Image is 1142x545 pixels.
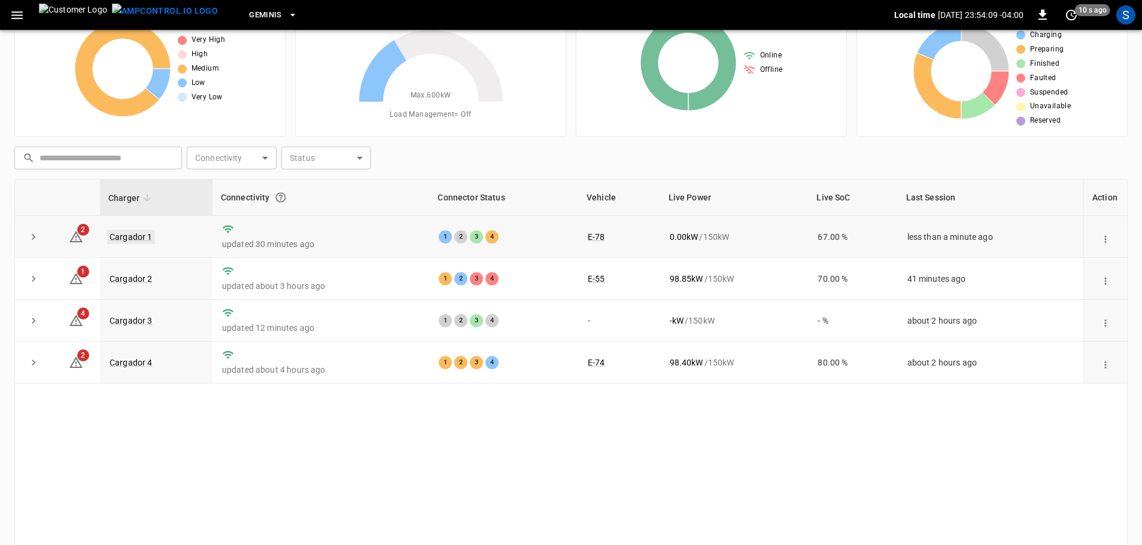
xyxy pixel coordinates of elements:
a: 4 [69,315,83,325]
td: 41 minutes ago [898,258,1084,300]
div: 4 [485,230,499,243]
a: E-78 [588,232,605,242]
a: E-74 [588,358,605,367]
button: expand row [25,270,42,288]
a: Cargador 1 [107,230,155,244]
span: Geminis [249,8,282,22]
span: Charging [1030,29,1062,41]
div: Connectivity [221,187,421,208]
div: 2 [454,272,467,285]
button: expand row [25,228,42,246]
a: E-55 [588,274,605,284]
button: expand row [25,312,42,330]
p: updated 30 minutes ago [222,238,420,250]
div: 4 [485,272,499,285]
span: Charger [108,191,155,205]
span: Low [192,77,205,89]
a: Cargador 2 [110,274,153,284]
button: Connection between the charger and our software. [270,187,291,208]
p: 98.40 kW [670,357,703,369]
div: / 150 kW [670,231,799,243]
p: - kW [670,315,684,327]
div: 3 [470,230,483,243]
div: / 150 kW [670,357,799,369]
div: action cell options [1097,357,1114,369]
td: about 2 hours ago [898,342,1084,383]
span: Finished [1030,58,1059,70]
button: expand row [25,354,42,372]
div: 2 [454,356,467,369]
td: - % [808,300,897,342]
div: action cell options [1097,231,1114,243]
th: Last Session [898,179,1084,216]
div: 2 [454,230,467,243]
button: Geminis [244,4,302,27]
div: 1 [439,272,452,285]
span: Preparing [1030,44,1064,56]
button: set refresh interval [1062,5,1081,25]
span: 4 [77,307,89,319]
span: Medium [192,63,219,75]
div: 3 [470,272,483,285]
a: 1 [69,273,83,282]
span: 1 [77,266,89,278]
div: / 150 kW [670,315,799,327]
div: action cell options [1097,315,1114,327]
span: Reserved [1030,115,1061,127]
a: Cargador 4 [110,358,153,367]
td: 70.00 % [808,258,897,300]
td: - [578,300,660,342]
td: 67.00 % [808,216,897,258]
span: High [192,48,208,60]
p: [DATE] 23:54:09 -04:00 [938,9,1023,21]
div: 4 [485,356,499,369]
p: updated about 4 hours ago [222,364,420,376]
span: Offline [760,64,783,76]
div: 4 [485,314,499,327]
img: Customer Logo [39,4,107,26]
div: 1 [439,314,452,327]
td: 80.00 % [808,342,897,383]
span: 2 [77,349,89,361]
img: ampcontrol.io logo [112,4,218,19]
span: 10 s ago [1075,4,1110,16]
th: Live SoC [808,179,897,216]
div: 3 [470,314,483,327]
span: Load Management = Off [390,109,471,121]
span: Online [760,50,782,62]
div: 2 [454,314,467,327]
span: 2 [77,224,89,236]
div: profile-icon [1116,5,1135,25]
div: 1 [439,230,452,243]
span: Suspended [1030,87,1068,99]
span: Unavailable [1030,101,1071,112]
th: Action [1083,179,1127,216]
th: Vehicle [578,179,660,216]
p: 0.00 kW [670,231,698,243]
a: 2 [69,357,83,367]
td: less than a minute ago [898,216,1084,258]
div: 1 [439,356,452,369]
p: updated about 3 hours ago [222,280,420,292]
td: about 2 hours ago [898,300,1084,342]
a: Cargador 3 [110,316,153,325]
th: Live Power [660,179,809,216]
div: action cell options [1097,273,1114,285]
span: Faulted [1030,72,1056,84]
a: 2 [69,231,83,240]
span: Max. 600 kW [411,90,451,102]
th: Connector Status [429,179,578,216]
p: updated 12 minutes ago [222,322,420,334]
span: Very High [192,34,226,46]
p: 98.85 kW [670,273,703,285]
div: / 150 kW [670,273,799,285]
span: Very Low [192,92,223,103]
p: Local time [894,9,936,21]
div: 3 [470,356,483,369]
